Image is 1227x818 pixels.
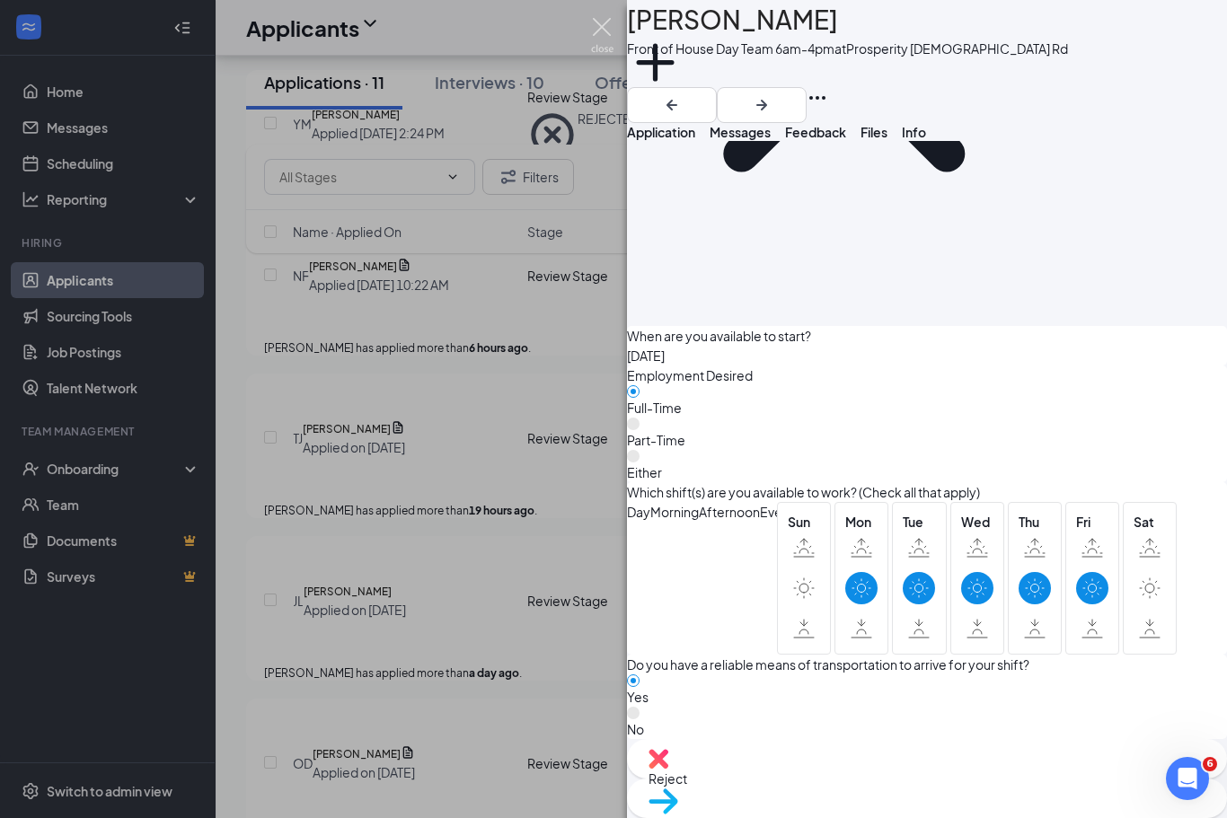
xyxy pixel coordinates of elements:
[627,721,644,737] span: No
[845,512,878,532] span: Mon
[627,40,1068,57] div: Front of House Day Team 6am-4pm at Prosperity [DEMOGRAPHIC_DATA] Rd
[1019,512,1051,532] span: Thu
[627,346,1227,365] span: [DATE]
[627,326,811,346] span: When are you available to start?
[649,769,1205,788] span: Reject
[760,502,808,522] span: Evening
[717,87,807,123] button: ArrowRight
[1076,512,1108,532] span: Fri
[627,502,650,522] span: Day
[699,502,760,522] span: Afternoon
[627,432,685,448] span: Part-Time
[627,87,717,123] button: ArrowLeftNew
[1203,757,1217,771] span: 6
[785,124,846,140] span: Feedback
[807,87,828,109] svg: Ellipses
[627,124,695,140] span: Application
[751,94,772,116] svg: ArrowRight
[627,365,753,385] span: Employment Desired
[710,124,771,140] span: Messages
[627,34,684,91] svg: Plus
[627,34,684,110] button: PlusAdd a tag
[861,124,887,140] span: Files
[1166,757,1209,800] iframe: Intercom live chat
[1134,512,1166,532] span: Sat
[627,464,662,480] span: Either
[961,512,993,532] span: Wed
[661,94,683,116] svg: ArrowLeftNew
[627,482,980,502] span: Which shift(s) are you available to work? (Check all that apply)
[650,502,699,522] span: Morning
[788,512,820,532] span: Sun
[627,689,649,705] span: Yes
[627,400,682,416] span: Full-Time
[903,512,935,532] span: Tue
[627,655,1029,674] span: Do you have a reliable means of transportation to arrive for your shift?
[902,124,926,140] span: Info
